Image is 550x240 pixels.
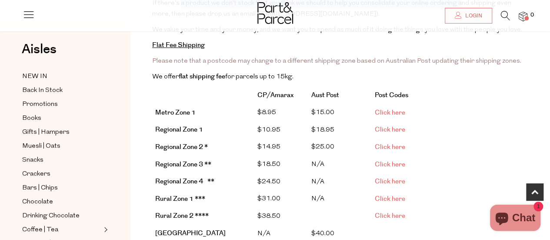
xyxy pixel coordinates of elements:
strong: Rural Zone 1 *** [155,194,205,203]
span: Coffee | Tea [22,225,58,235]
span: We offer for parcels up to 15kg. [152,74,293,80]
td: $25.00 [309,139,372,156]
span: We value your time and your money, and we want you to spend as much of it doing the things you lo... [152,27,522,33]
span: $ 40.00 [311,230,334,237]
td: $14.95 [255,139,309,156]
b: Regional Zone 1 [155,125,203,134]
a: 0 [519,12,527,21]
td: $18.95 [309,122,372,139]
a: Snacks [22,155,101,166]
span: $38.50 [257,213,280,220]
span: $31.00 [257,196,280,202]
td: N/A [309,190,372,208]
span: Books [22,113,41,124]
a: Gifts | Hampers [22,127,101,138]
td: $15.00 [309,104,372,122]
a: Click here [375,160,405,169]
span: NEW IN [22,71,47,82]
span: Muesli | Oats [22,141,60,152]
a: Crackers [22,169,101,179]
a: Click here [375,108,405,117]
span: 0 [528,11,536,19]
span: Gifts | Hampers [22,127,70,138]
span: Login [463,12,482,20]
a: Chocolate [22,196,101,207]
span: Promotions [22,99,58,110]
a: Muesli | Oats [22,141,101,152]
inbox-online-store-chat: Shopify online store chat [487,205,543,233]
a: Bars | Chips [22,183,101,193]
a: Login [445,8,492,24]
b: Regional Zone 2 * [155,142,208,152]
td: $10.95 [255,122,309,139]
td: $8.95 [255,104,309,122]
strong: Aust Post [311,91,339,100]
span: Aisles [22,40,57,59]
span: Chocolate [22,197,53,207]
a: Back In Stock [22,85,101,96]
td: N/A [309,173,372,191]
b: Regional Zone 3 ** [155,160,211,169]
a: Click here [375,177,405,186]
a: Aisles [22,43,57,64]
a: Promotions [22,99,101,110]
span: Bars | Chips [22,183,58,193]
strong: Post Codes [375,91,408,100]
a: NEW IN [22,71,101,82]
span: Please note that a postcode may change to a different shipping zone based on Australian Post upda... [152,58,521,64]
strong: flat shipping fee [179,72,225,81]
a: Click here [375,125,405,134]
a: Click here [375,211,405,220]
a: Click here [375,194,405,203]
img: Part&Parcel [257,2,293,24]
strong: CP/Amarax [257,91,293,100]
span: $18.50 [257,161,280,168]
a: Books [22,113,101,124]
strong: Metro Zone 1 [155,108,196,117]
span: Crackers [22,169,50,179]
a: Drinking Chocolate [22,210,101,221]
button: Expand/Collapse Coffee | Tea [102,224,108,235]
span: Drinking Chocolate [22,211,80,221]
span: Snacks [22,155,43,166]
td: $24.50 [255,173,309,191]
td: N/A [309,156,372,173]
span: Back In Stock [22,85,63,96]
a: Coffee | Tea [22,224,101,235]
strong: Flat Fee Shipping [152,41,205,50]
a: Click here [375,142,405,152]
b: Regional Zone 4 ** [155,177,214,186]
strong: [GEOGRAPHIC_DATA] [155,229,226,238]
